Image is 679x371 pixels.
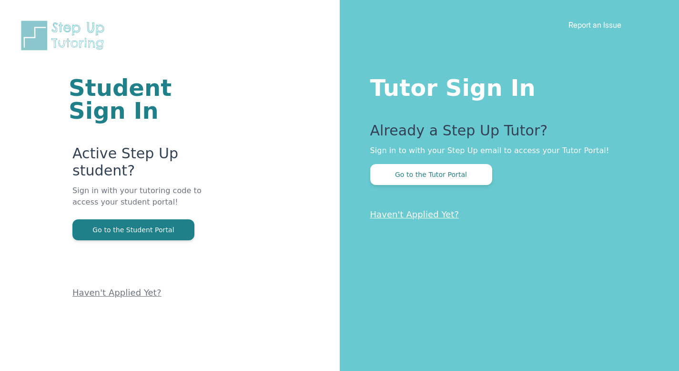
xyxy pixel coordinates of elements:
p: Sign in with your tutoring code to access your student portal! [72,185,225,219]
a: Haven't Applied Yet? [72,288,162,298]
a: Go to the Tutor Portal [370,170,492,179]
h1: Student Sign In [69,76,225,122]
p: Active Step Up student? [72,145,225,185]
h1: Tutor Sign In [370,72,641,99]
p: Sign in to with your Step Up email to access your Tutor Portal! [370,145,641,156]
button: Go to the Tutor Portal [370,164,492,185]
img: Step Up Tutoring horizontal logo [19,19,111,52]
button: Go to the Student Portal [72,219,194,240]
a: Haven't Applied Yet? [370,209,459,219]
a: Go to the Student Portal [72,225,194,234]
a: Report an Issue [568,20,621,30]
p: Already a Step Up Tutor? [370,122,641,145]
